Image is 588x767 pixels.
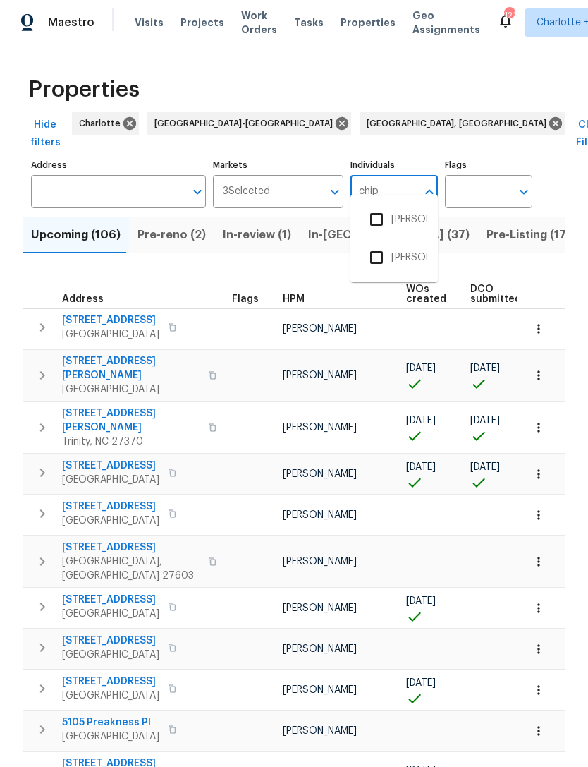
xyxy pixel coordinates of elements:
[325,182,345,202] button: Open
[486,225,570,245] span: Pre-Listing (17)
[283,423,357,433] span: [PERSON_NAME]
[362,205,427,234] li: [PERSON_NAME]
[154,116,338,131] span: [GEOGRAPHIC_DATA]-[GEOGRAPHIC_DATA]
[470,363,500,373] span: [DATE]
[470,416,500,425] span: [DATE]
[283,469,357,479] span: [PERSON_NAME]
[62,473,159,487] span: [GEOGRAPHIC_DATA]
[62,294,104,304] span: Address
[62,406,200,435] span: [STREET_ADDRESS][PERSON_NAME]
[412,8,480,37] span: Geo Assignments
[135,16,164,30] span: Visits
[72,112,139,135] div: Charlotte
[62,607,159,621] span: [GEOGRAPHIC_DATA]
[48,16,94,30] span: Maestro
[367,116,552,131] span: [GEOGRAPHIC_DATA], [GEOGRAPHIC_DATA]
[62,313,159,327] span: [STREET_ADDRESS]
[223,186,270,198] span: 3 Selected
[62,514,159,528] span: [GEOGRAPHIC_DATA]
[283,726,357,736] span: [PERSON_NAME]
[62,675,159,689] span: [STREET_ADDRESS]
[470,462,500,472] span: [DATE]
[62,689,159,703] span: [GEOGRAPHIC_DATA]
[504,8,514,23] div: 121
[232,294,259,304] span: Flags
[283,644,357,654] span: [PERSON_NAME]
[31,161,206,169] label: Address
[470,284,521,304] span: DCO submitted
[406,363,436,373] span: [DATE]
[308,225,470,245] span: In-[GEOGRAPHIC_DATA] (37)
[147,112,351,135] div: [GEOGRAPHIC_DATA]-[GEOGRAPHIC_DATA]
[188,182,207,202] button: Open
[283,510,357,520] span: [PERSON_NAME]
[406,416,436,425] span: [DATE]
[62,540,200,555] span: [STREET_ADDRESS]
[350,175,417,208] input: Search ...
[283,557,357,567] span: [PERSON_NAME]
[406,462,436,472] span: [DATE]
[445,161,532,169] label: Flags
[62,634,159,648] span: [STREET_ADDRESS]
[79,116,126,131] span: Charlotte
[62,500,159,514] span: [STREET_ADDRESS]
[406,678,436,688] span: [DATE]
[62,435,200,449] span: Trinity, NC 27370
[283,685,357,695] span: [PERSON_NAME]
[137,225,206,245] span: Pre-reno (2)
[223,225,291,245] span: In-review (1)
[31,225,121,245] span: Upcoming (106)
[341,16,396,30] span: Properties
[362,243,427,272] li: [PERSON_NAME]
[62,459,159,473] span: [STREET_ADDRESS]
[283,294,305,304] span: HPM
[241,8,277,37] span: Work Orders
[62,593,159,607] span: [STREET_ADDRESS]
[406,596,436,606] span: [DATE]
[62,555,200,583] span: [GEOGRAPHIC_DATA], [GEOGRAPHIC_DATA] 27603
[28,83,140,97] span: Properties
[62,354,200,382] span: [STREET_ADDRESS][PERSON_NAME]
[350,161,438,169] label: Individuals
[283,324,357,334] span: [PERSON_NAME]
[62,327,159,342] span: [GEOGRAPHIC_DATA]
[419,182,439,202] button: Close
[283,370,357,380] span: [PERSON_NAME]
[62,730,159,744] span: [GEOGRAPHIC_DATA]
[180,16,224,30] span: Projects
[213,161,344,169] label: Markets
[28,116,62,151] span: Hide filters
[23,112,68,155] button: Hide filters
[360,112,565,135] div: [GEOGRAPHIC_DATA], [GEOGRAPHIC_DATA]
[62,382,200,397] span: [GEOGRAPHIC_DATA]
[294,18,324,28] span: Tasks
[62,715,159,730] span: 5105 Preakness Pl
[406,274,446,304] span: Initial WOs created
[62,648,159,662] span: [GEOGRAPHIC_DATA]
[283,603,357,613] span: [PERSON_NAME]
[514,182,534,202] button: Open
